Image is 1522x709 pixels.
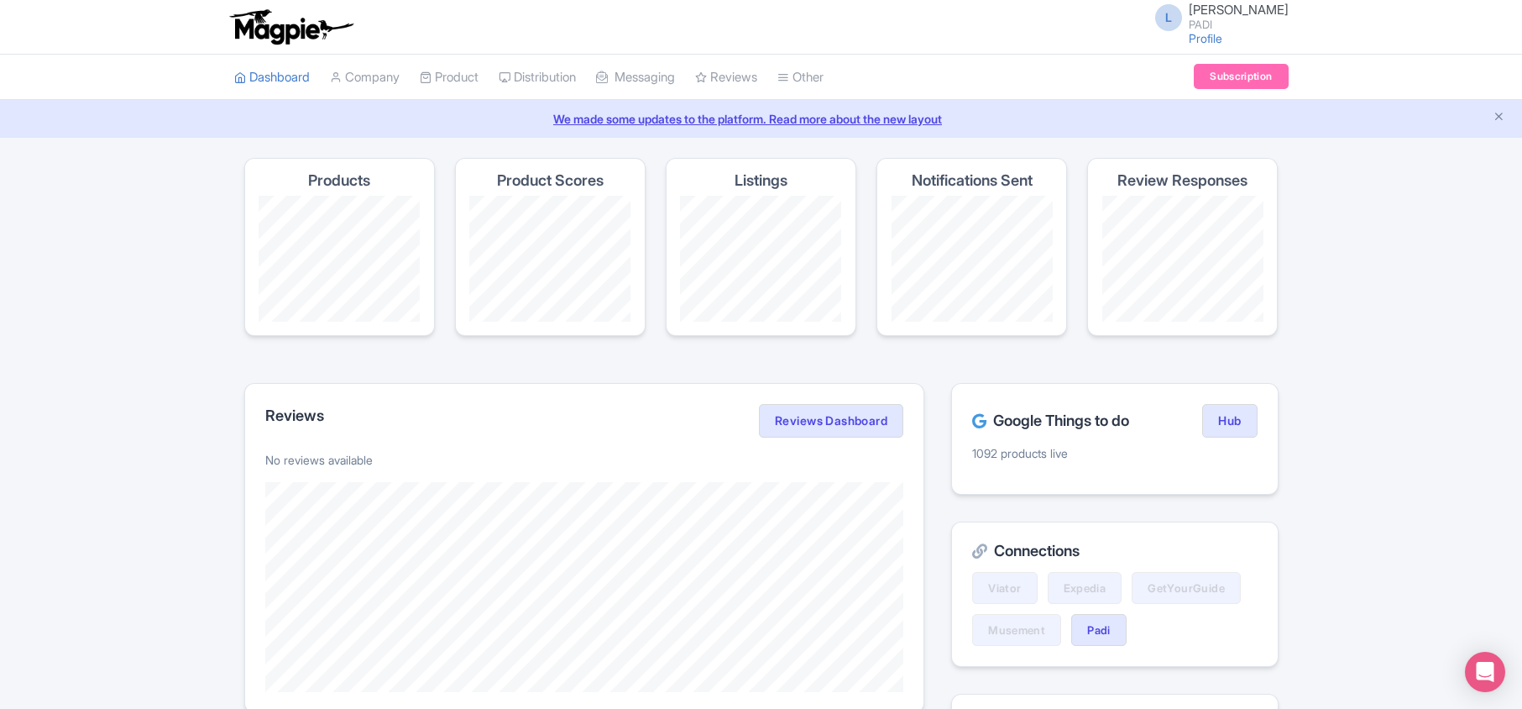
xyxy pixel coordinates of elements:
a: Expedia [1048,572,1122,604]
a: Viator [972,572,1037,604]
h4: Review Responses [1117,172,1247,189]
h2: Google Things to do [972,412,1129,429]
h2: Connections [972,543,1257,559]
a: Product [420,55,479,101]
a: Hub [1202,404,1257,438]
a: Musement [972,614,1061,646]
a: GetYourGuide [1132,572,1241,604]
h4: Notifications Sent [912,172,1033,189]
a: We made some updates to the platform. Read more about the new layout [10,110,1512,128]
a: Subscription [1194,64,1288,89]
img: logo-ab69f6fb50320c5b225c76a69d11143b.png [226,8,356,45]
a: Other [777,55,824,101]
p: No reviews available [265,451,904,469]
h4: Listings [735,172,787,189]
h2: Reviews [265,407,324,424]
a: Reviews Dashboard [759,404,903,438]
a: Distribution [499,55,576,101]
p: 1092 products live [972,444,1257,462]
a: L [PERSON_NAME] PADI [1145,3,1289,30]
h4: Products [308,172,370,189]
a: Dashboard [234,55,310,101]
a: Messaging [596,55,675,101]
div: Open Intercom Messenger [1465,652,1505,692]
a: Reviews [695,55,757,101]
a: Company [330,55,400,101]
button: Close announcement [1493,108,1505,128]
a: Profile [1189,31,1222,45]
small: PADI [1189,19,1289,30]
span: L [1155,4,1182,31]
h4: Product Scores [497,172,604,189]
a: Padi [1071,614,1127,646]
span: [PERSON_NAME] [1189,2,1289,18]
